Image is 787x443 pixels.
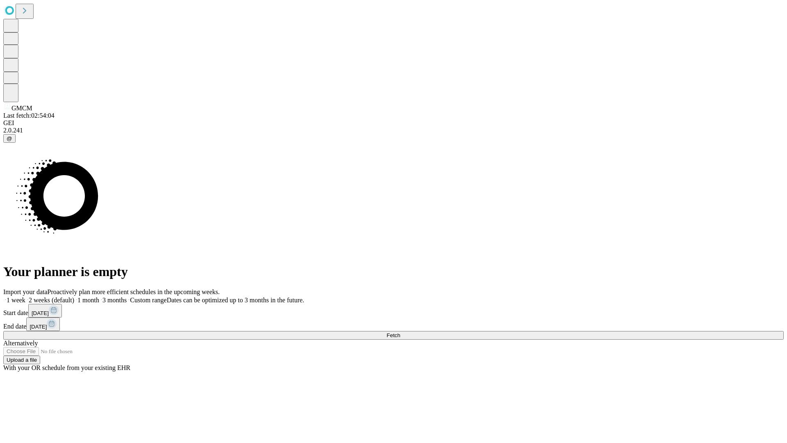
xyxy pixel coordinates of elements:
[77,297,99,304] span: 1 month
[3,364,130,371] span: With your OR schedule from your existing EHR
[3,356,40,364] button: Upload a file
[3,127,784,134] div: 2.0.241
[29,297,74,304] span: 2 weeks (default)
[3,134,16,143] button: @
[7,297,25,304] span: 1 week
[387,332,400,338] span: Fetch
[3,304,784,317] div: Start date
[167,297,304,304] span: Dates can be optimized up to 3 months in the future.
[26,317,60,331] button: [DATE]
[3,264,784,279] h1: Your planner is empty
[3,112,55,119] span: Last fetch: 02:54:04
[7,135,12,142] span: @
[32,310,49,316] span: [DATE]
[28,304,62,317] button: [DATE]
[3,119,784,127] div: GEI
[3,317,784,331] div: End date
[3,331,784,340] button: Fetch
[3,340,38,347] span: Alternatively
[30,324,47,330] span: [DATE]
[11,105,32,112] span: GMCM
[48,288,220,295] span: Proactively plan more efficient schedules in the upcoming weeks.
[102,297,127,304] span: 3 months
[3,288,48,295] span: Import your data
[130,297,166,304] span: Custom range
